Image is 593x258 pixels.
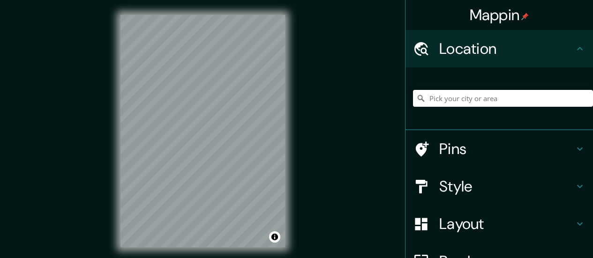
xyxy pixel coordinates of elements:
[521,13,529,20] img: pin-icon.png
[120,15,285,247] canvas: Map
[439,214,574,233] h4: Layout
[269,231,280,243] button: Toggle attribution
[439,39,574,58] h4: Location
[470,6,529,24] h4: Mappin
[405,30,593,67] div: Location
[405,130,593,168] div: Pins
[439,177,574,196] h4: Style
[439,140,574,158] h4: Pins
[413,90,593,107] input: Pick your city or area
[405,205,593,243] div: Layout
[405,168,593,205] div: Style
